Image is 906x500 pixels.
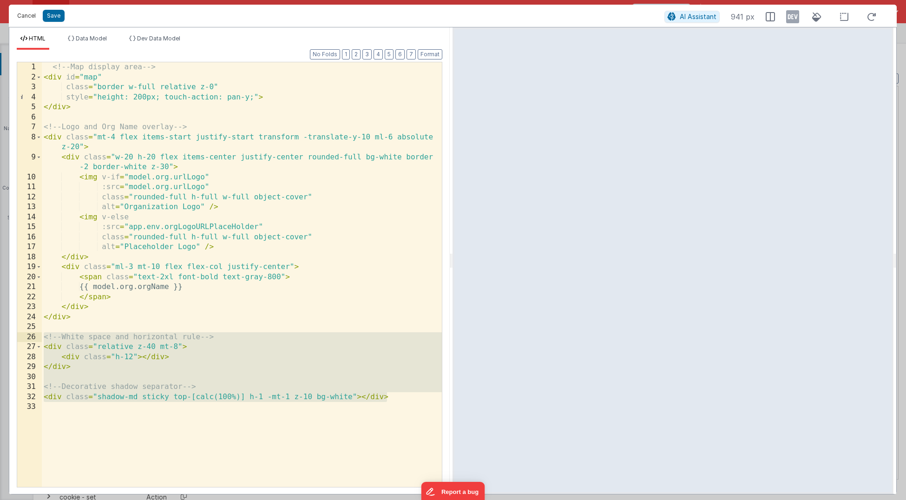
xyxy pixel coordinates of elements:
[731,11,755,22] span: 941 px
[17,372,42,382] div: 30
[17,202,42,212] div: 13
[17,212,42,223] div: 14
[17,272,42,283] div: 20
[13,9,40,22] button: Cancel
[17,132,42,152] div: 8
[17,392,42,402] div: 32
[664,11,720,23] button: AI Assistant
[352,49,361,59] button: 2
[17,122,42,132] div: 7
[17,172,42,183] div: 10
[17,352,42,362] div: 28
[342,49,350,59] button: 1
[17,62,42,72] div: 1
[17,262,42,272] div: 19
[17,82,42,92] div: 3
[17,362,42,372] div: 29
[17,232,42,243] div: 16
[17,282,42,292] div: 21
[17,382,42,392] div: 31
[17,112,42,123] div: 6
[17,312,42,322] div: 24
[17,302,42,312] div: 23
[76,35,107,42] span: Data Model
[17,152,42,172] div: 9
[17,322,42,332] div: 25
[17,292,42,303] div: 22
[310,49,340,59] button: No Folds
[17,192,42,203] div: 12
[395,49,405,59] button: 6
[29,35,46,42] span: HTML
[17,182,42,192] div: 11
[43,10,65,22] button: Save
[418,49,442,59] button: Format
[17,252,42,263] div: 18
[17,402,42,412] div: 33
[680,13,716,20] span: AI Assistant
[407,49,416,59] button: 7
[17,92,42,103] div: 4
[137,35,180,42] span: Dev Data Model
[362,49,372,59] button: 3
[385,49,394,59] button: 5
[374,49,383,59] button: 4
[17,342,42,352] div: 27
[17,222,42,232] div: 15
[17,72,42,83] div: 2
[17,332,42,342] div: 26
[17,242,42,252] div: 17
[17,102,42,112] div: 5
